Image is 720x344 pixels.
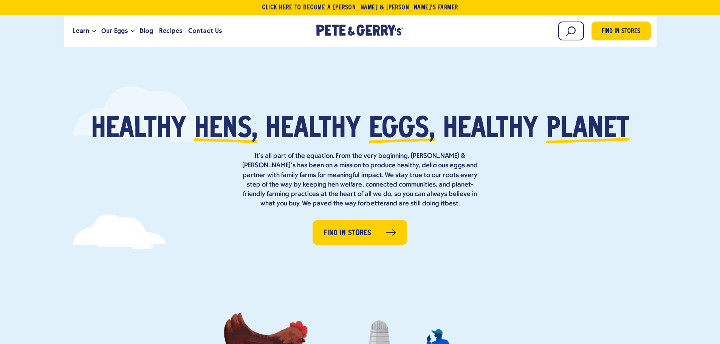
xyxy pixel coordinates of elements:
[445,200,458,207] strong: best
[443,116,538,144] span: healthy
[137,21,156,41] a: Blog
[101,26,128,35] span: Our Eggs
[239,151,481,208] p: It’s all part of the equation. From the very beginning, [PERSON_NAME] & [PERSON_NAME]’s has been ...
[92,30,96,32] button: Open the dropdown menu for Learn
[159,26,182,35] span: Recipes
[98,21,131,41] a: Our Eggs
[369,116,435,144] span: eggs,
[185,21,225,41] a: Contact Us
[546,116,629,144] span: planet
[324,227,371,239] span: Find in Stores
[131,30,135,32] button: Open the dropdown menu for Our Eggs
[602,27,640,37] span: Find in Stores
[313,220,407,245] a: Find in Stores
[140,26,153,35] span: Blog
[188,26,222,35] span: Contact Us
[91,116,186,144] span: Healthy
[591,22,651,40] a: Find in Stores
[194,116,257,144] span: hens,
[156,21,185,41] a: Recipes
[266,116,361,144] span: healthy
[70,21,92,41] a: Learn
[558,22,584,40] input: Search
[366,200,386,207] strong: better
[73,26,89,35] span: Learn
